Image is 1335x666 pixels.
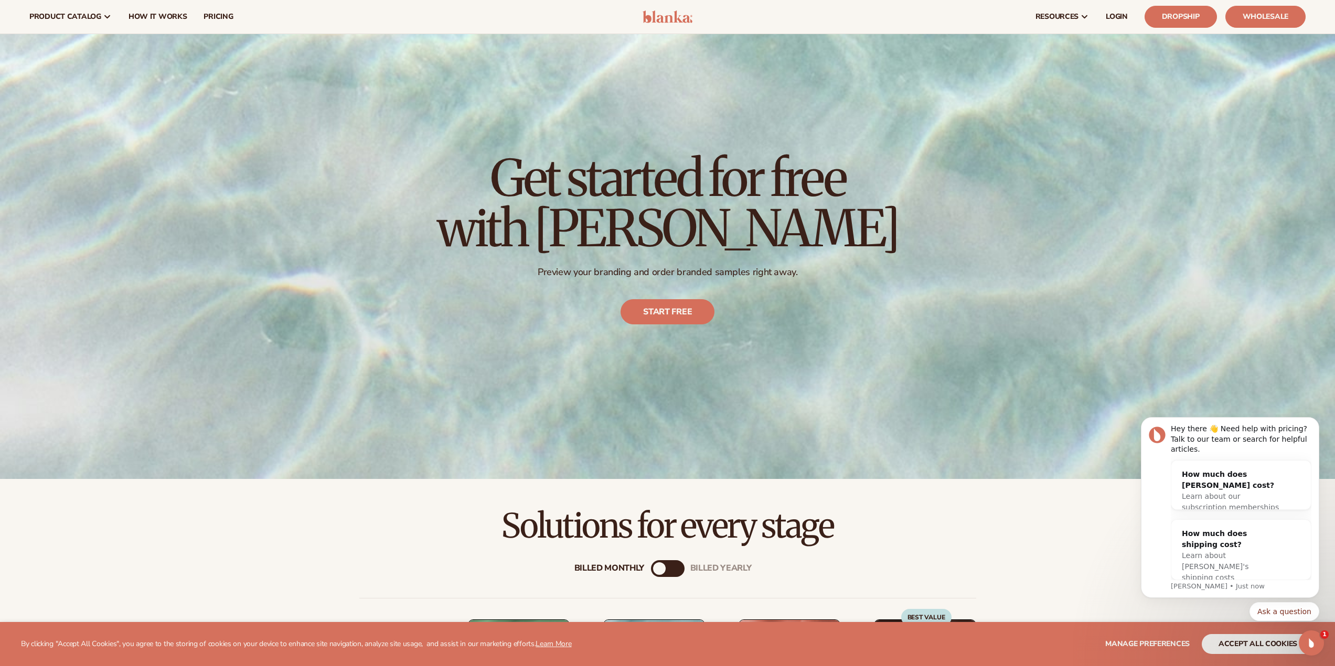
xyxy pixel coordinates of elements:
[21,640,572,649] p: By clicking "Accept All Cookies", you agree to the storing of cookies on your device to enhance s...
[204,13,233,21] span: pricing
[437,153,899,254] h1: Get started for free with [PERSON_NAME]
[1225,6,1306,28] a: Wholesale
[1105,639,1190,649] span: Manage preferences
[29,508,1306,543] h2: Solutions for every stage
[1125,414,1335,661] iframe: Intercom notifications message
[621,299,714,324] a: Start free
[690,564,752,574] div: billed Yearly
[29,13,101,21] span: product catalog
[1105,634,1190,654] button: Manage preferences
[1106,13,1128,21] span: LOGIN
[901,609,952,626] div: BEST VALUE
[1320,630,1329,639] span: 1
[1299,630,1324,656] iframe: Intercom live chat
[437,266,899,278] p: Preview your branding and order branded samples right away.
[536,639,571,649] a: Learn More
[1145,6,1217,28] a: Dropship
[129,13,187,21] span: How It Works
[574,564,645,574] div: Billed Monthly
[1035,13,1078,21] span: resources
[643,10,692,23] img: logo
